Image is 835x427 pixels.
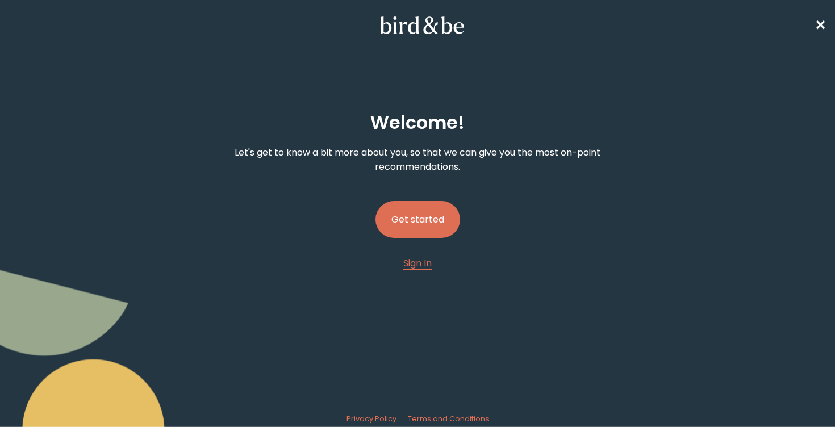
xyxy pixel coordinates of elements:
[778,374,824,416] iframe: Gorgias live chat messenger
[815,15,826,35] a: ✕
[218,145,617,174] p: Let's get to know a bit more about you, so that we can give you the most on-point recommendations.
[815,16,826,35] span: ✕
[346,414,396,424] a: Privacy Policy
[403,256,432,270] a: Sign In
[375,201,460,238] button: Get started
[370,109,465,136] h2: Welcome !
[375,183,460,256] a: Get started
[403,257,432,270] span: Sign In
[408,414,489,424] a: Terms and Conditions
